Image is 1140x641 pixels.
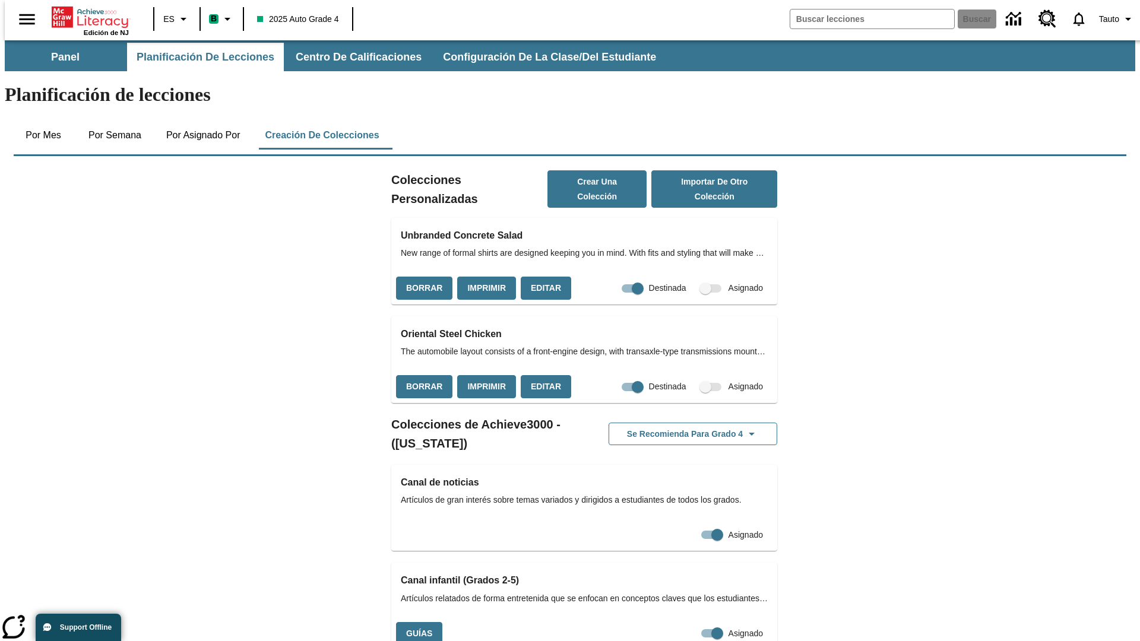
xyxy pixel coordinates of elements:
[729,282,763,294] span: Asignado
[5,40,1135,71] div: Subbarra de navegación
[401,326,768,342] h3: Oriental Steel Chicken
[547,170,647,208] button: Crear una colección
[211,11,217,26] span: B
[36,614,121,641] button: Support Offline
[158,8,196,30] button: Lenguaje: ES, Selecciona un idioma
[729,529,763,541] span: Asignado
[401,572,768,589] h3: Canal infantil (Grados 2-5)
[286,43,431,71] button: Centro de calificaciones
[52,5,129,29] a: Portada
[999,3,1031,36] a: Centro de información
[651,170,777,208] button: Importar de otro Colección
[157,121,250,150] button: Por asignado por
[1063,4,1094,34] a: Notificaciones
[521,375,571,398] button: Editar
[84,29,129,36] span: Edición de NJ
[14,121,73,150] button: Por mes
[457,375,516,398] button: Imprimir, Se abrirá en una ventana nueva
[401,227,768,244] h3: Unbranded Concrete Salad
[443,50,656,64] span: Configuración de la clase/del estudiante
[296,50,422,64] span: Centro de calificaciones
[52,4,129,36] div: Portada
[433,43,666,71] button: Configuración de la clase/del estudiante
[9,2,45,37] button: Abrir el menú lateral
[5,43,667,71] div: Subbarra de navegación
[401,247,768,259] span: New range of formal shirts are designed keeping you in mind. With fits and styling that will make...
[79,121,151,150] button: Por semana
[521,277,571,300] button: Editar
[6,43,125,71] button: Panel
[729,380,763,393] span: Asignado
[5,84,1135,106] h1: Planificación de lecciones
[790,9,954,28] input: Buscar campo
[396,375,452,398] button: Borrar
[127,43,284,71] button: Planificación de lecciones
[396,277,452,300] button: Borrar
[401,494,768,506] span: Artículos de gran interés sobre temas variados y dirigidos a estudiantes de todos los grados.
[1031,3,1063,35] a: Centro de recursos, Se abrirá en una pestaña nueva.
[51,50,80,64] span: Panel
[457,277,516,300] button: Imprimir, Se abrirá en una ventana nueva
[204,8,239,30] button: Boost El color de la clase es verde menta. Cambiar el color de la clase.
[401,345,768,358] span: The automobile layout consists of a front-engine design, with transaxle-type transmissions mounte...
[1099,13,1119,26] span: Tauto
[401,474,768,491] h3: Canal de noticias
[609,423,777,446] button: Se recomienda para Grado 4
[649,282,686,294] span: Destinada
[137,50,274,64] span: Planificación de lecciones
[649,380,686,393] span: Destinada
[729,627,763,640] span: Asignado
[401,592,768,605] span: Artículos relatados de forma entretenida que se enfocan en conceptos claves que los estudiantes a...
[1094,8,1140,30] button: Perfil/Configuración
[255,121,388,150] button: Creación de colecciones
[163,13,175,26] span: ES
[257,13,339,26] span: 2025 Auto Grade 4
[391,170,547,208] h2: Colecciones Personalizadas
[60,623,112,632] span: Support Offline
[391,415,584,453] h2: Colecciones de Achieve3000 - ([US_STATE])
